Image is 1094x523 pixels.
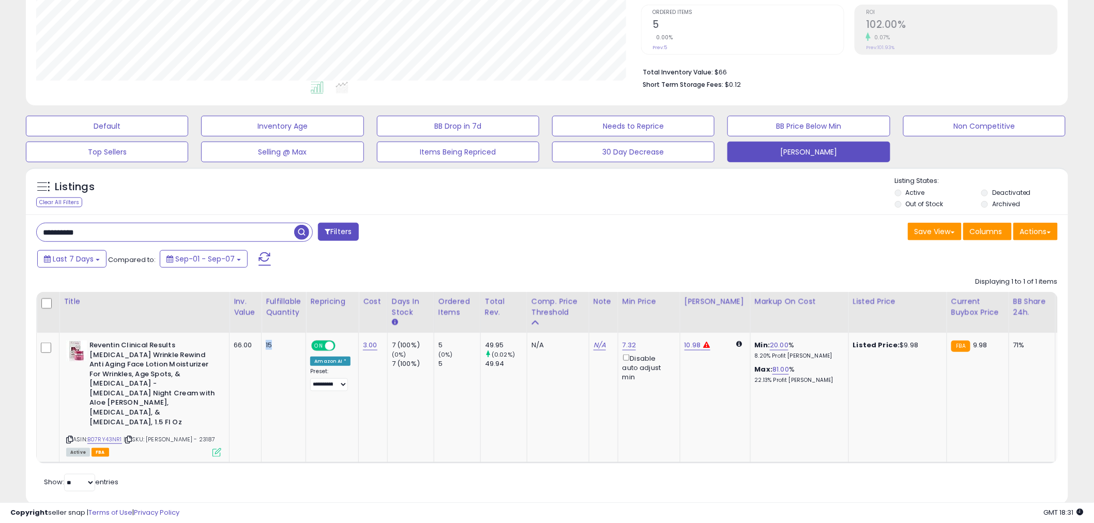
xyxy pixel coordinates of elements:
[438,359,480,368] div: 5
[976,277,1058,287] div: Displaying 1 to 1 of 1 items
[643,65,1050,78] li: $66
[89,341,215,429] b: Reventin Clinical Results [MEDICAL_DATA] Wrinkle Rewind Anti Aging Face Lotion Moisturizer For Wr...
[363,296,383,307] div: Cost
[485,296,523,318] div: Total Rev.
[951,296,1005,318] div: Current Buybox Price
[866,19,1057,33] h2: 102.00%
[392,318,398,327] small: Days In Stock.
[725,80,741,89] span: $0.12
[266,296,301,318] div: Fulfillable Quantity
[1013,296,1051,318] div: BB Share 24h.
[438,350,453,359] small: (0%)
[622,296,676,307] div: Min Price
[377,142,539,162] button: Items Being Repriced
[685,340,701,350] a: 10.98
[755,364,773,374] b: Max:
[55,180,95,194] h5: Listings
[66,341,221,456] div: ASIN:
[37,250,107,268] button: Last 7 Days
[438,296,476,318] div: Ordered Items
[175,254,235,264] span: Sep-01 - Sep-07
[951,341,970,352] small: FBA
[485,341,527,350] div: 49.95
[310,357,351,366] div: Amazon AI *
[66,448,90,457] span: All listings currently available for purchase on Amazon
[310,296,354,307] div: Repricing
[871,34,890,41] small: 0.07%
[363,340,377,350] a: 3.00
[772,364,789,375] a: 81.00
[866,10,1057,16] span: ROI
[124,435,216,443] span: | SKU: [PERSON_NAME] - 23187
[755,340,770,350] b: Min:
[594,340,606,350] a: N/A
[10,507,48,517] strong: Copyright
[727,116,890,136] button: BB Price Below Min
[622,352,672,382] div: Disable auto adjust min
[318,223,358,241] button: Filters
[652,34,673,41] small: 0.00%
[750,292,848,333] th: The percentage added to the cost of goods (COGS) that forms the calculator for Min & Max prices.
[310,368,351,391] div: Preset:
[755,296,844,307] div: Markup on Cost
[755,341,841,360] div: %
[26,116,188,136] button: Default
[970,226,1002,237] span: Columns
[531,341,581,350] div: N/A
[643,80,723,89] b: Short Term Storage Fees:
[755,377,841,384] p: 22.13% Profit [PERSON_NAME]
[531,296,585,318] div: Comp. Price Threshold
[201,116,363,136] button: Inventory Age
[392,350,406,359] small: (0%)
[485,359,527,368] div: 49.94
[66,341,87,361] img: 41W6ebY90eL._SL40_.jpg
[392,341,434,350] div: 7 (100%)
[906,188,925,197] label: Active
[652,44,667,51] small: Prev: 5
[652,10,844,16] span: Ordered Items
[963,223,1012,240] button: Columns
[992,199,1020,208] label: Archived
[377,116,539,136] button: BB Drop in 7d
[88,507,132,517] a: Terms of Use
[727,142,890,162] button: [PERSON_NAME]
[973,340,987,350] span: 9.98
[134,507,179,517] a: Privacy Policy
[64,296,225,307] div: Title
[160,250,248,268] button: Sep-01 - Sep-07
[755,352,841,360] p: 8.20% Profit [PERSON_NAME]
[622,340,636,350] a: 7.32
[53,254,94,264] span: Last 7 Days
[492,350,515,359] small: (0.02%)
[334,342,351,350] span: OFF
[853,340,900,350] b: Listed Price:
[1044,507,1084,517] span: 2025-09-15 18:31 GMT
[438,341,480,350] div: 5
[895,176,1068,186] p: Listing States:
[26,142,188,162] button: Top Sellers
[87,435,122,444] a: B07RY43NR1
[92,448,109,457] span: FBA
[36,197,82,207] div: Clear All Filters
[313,342,326,350] span: ON
[392,359,434,368] div: 7 (100%)
[234,296,257,318] div: Inv. value
[1013,341,1047,350] div: 71%
[108,255,156,265] span: Compared to:
[594,296,614,307] div: Note
[234,341,253,350] div: 66.00
[992,188,1031,197] label: Deactivated
[770,340,788,350] a: 20.00
[906,199,944,208] label: Out of Stock
[201,142,363,162] button: Selling @ Max
[853,296,943,307] div: Listed Price
[552,116,715,136] button: Needs to Reprice
[903,116,1066,136] button: Non Competitive
[10,508,179,518] div: seller snap | |
[866,44,894,51] small: Prev: 101.93%
[643,68,713,76] b: Total Inventory Value:
[44,477,118,487] span: Show: entries
[552,142,715,162] button: 30 Day Decrease
[1013,223,1058,240] button: Actions
[685,296,746,307] div: [PERSON_NAME]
